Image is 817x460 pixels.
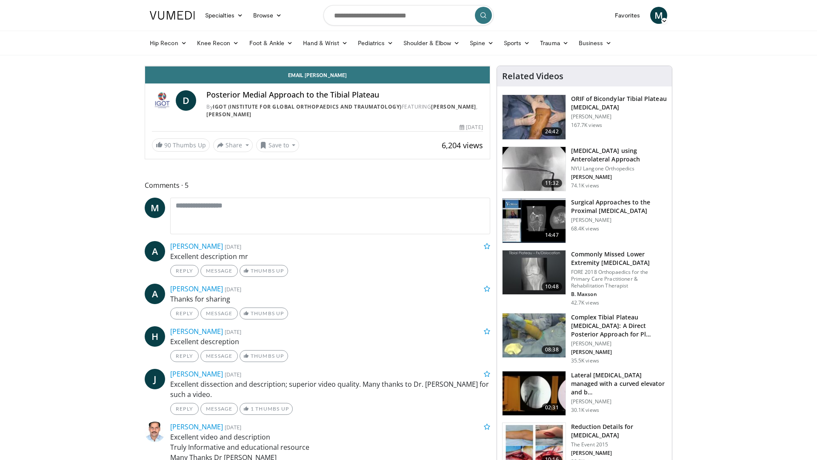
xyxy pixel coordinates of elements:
h3: [MEDICAL_DATA] using Anterolateral Approach [571,147,667,164]
h3: Complex Tibial Plateau [MEDICAL_DATA]: A Direct Posterior Approach for Pl… [571,313,667,339]
a: M [145,198,165,218]
span: 11:32 [542,179,562,187]
img: Levy_Tib_Plat_100000366_3.jpg.150x105_q85_crop-smart_upscale.jpg [503,95,566,139]
a: Message [200,403,238,415]
p: 42.7K views [571,299,599,306]
span: 90 [164,141,171,149]
a: A [145,284,165,304]
p: B. Maxson [571,291,667,298]
img: DA_UIUPltOAJ8wcH4xMDoxOjB1O8AjAz.150x105_q85_crop-smart_upscale.jpg [503,198,566,243]
span: Comments 5 [145,180,490,191]
span: 08:38 [542,345,562,354]
a: Email [PERSON_NAME] [145,66,490,83]
small: [DATE] [225,285,241,293]
a: Thumbs Up [240,350,288,362]
a: Specialties [200,7,248,24]
p: FORE 2018 Orthopaedics for the Primary Care Practitioner & Rehabilitation Therapist [571,269,667,289]
p: [PERSON_NAME] [571,349,667,356]
p: 30.1K views [571,407,599,414]
p: [PERSON_NAME] [571,450,667,457]
img: 4aa379b6-386c-4fb5-93ee-de5617843a87.150x105_q85_crop-smart_upscale.jpg [503,250,566,295]
a: Browse [248,7,287,24]
p: The Event 2015 [571,441,667,448]
p: Excellent descreption [170,336,490,347]
a: [PERSON_NAME] [170,327,223,336]
a: Reply [170,403,199,415]
img: 9nZFQMepuQiumqNn4xMDoxOjBzMTt2bJ.150x105_q85_crop-smart_upscale.jpg [503,147,566,191]
a: 14:47 Surgical Approaches to the Proximal [MEDICAL_DATA] [PERSON_NAME] 68.4K views [502,198,667,243]
button: Save to [256,138,300,152]
a: Reply [170,350,199,362]
p: 68.4K views [571,225,599,232]
h3: Surgical Approaches to the Proximal [MEDICAL_DATA] [571,198,667,215]
p: 74.1K views [571,182,599,189]
a: [PERSON_NAME] [170,369,223,379]
a: [PERSON_NAME] [170,422,223,431]
h4: Posterior Medial Approach to the Tibial Plateau [206,90,483,100]
h3: ORIF of Bicondylar Tibial Plateau [MEDICAL_DATA] [571,95,667,112]
small: [DATE] [225,328,241,336]
p: Excellent description mr [170,251,490,262]
span: 24:42 [542,127,562,136]
a: Trauma [535,34,574,52]
a: 90 Thumbs Up [152,138,210,152]
h3: Commonly Missed Lower Extremity [MEDICAL_DATA] [571,250,667,267]
small: [DATE] [225,423,241,431]
h3: Reduction Details for [MEDICAL_DATA] [571,423,667,440]
a: Thumbs Up [240,308,288,319]
a: [PERSON_NAME] [206,111,251,118]
a: Sports [499,34,535,52]
a: Business [574,34,617,52]
p: [PERSON_NAME] [571,174,667,181]
a: Message [200,265,238,277]
a: Pediatrics [353,34,398,52]
a: 24:42 ORIF of Bicondylar Tibial Plateau [MEDICAL_DATA] [PERSON_NAME] 167.7K views [502,95,667,140]
p: 35.5K views [571,357,599,364]
p: [PERSON_NAME] [571,113,667,120]
a: 1 Thumbs Up [240,403,293,415]
a: 11:32 [MEDICAL_DATA] using Anterolateral Approach NYU Langone Orthopedics [PERSON_NAME] 74.1K views [502,147,667,192]
a: D [176,90,196,111]
p: [PERSON_NAME] [571,217,667,224]
img: Avatar [145,422,165,442]
a: M [650,7,667,24]
input: Search topics, interventions [323,5,494,26]
a: J [145,369,165,389]
a: [PERSON_NAME] [170,241,223,251]
small: [DATE] [225,243,241,250]
a: H [145,326,165,347]
span: 10:48 [542,282,562,291]
a: Favorites [610,7,645,24]
a: Message [200,308,238,319]
a: Hip Recon [145,34,192,52]
a: Reply [170,265,199,277]
a: Shoulder & Elbow [398,34,465,52]
h4: Related Videos [502,71,563,81]
small: [DATE] [225,371,241,378]
h3: Lateral [MEDICAL_DATA] managed with a curved elevator and b… [571,371,667,397]
a: Spine [465,34,498,52]
p: [PERSON_NAME] [571,398,667,405]
p: 167.7K views [571,122,602,129]
a: IGOT (Institute for Global Orthopaedics and Traumatology) [213,103,402,110]
p: [PERSON_NAME] [571,340,667,347]
a: A [145,241,165,262]
a: [PERSON_NAME] [170,284,223,293]
span: 6,204 views [442,140,483,150]
span: 14:47 [542,231,562,239]
a: 02:31 Lateral [MEDICAL_DATA] managed with a curved elevator and b… [PERSON_NAME] 30.1K views [502,371,667,416]
div: By FEATURING , [206,103,483,118]
p: Thanks for sharing [170,294,490,304]
img: a3c47f0e-2ae2-4b3a-bf8e-14343b886af9.150x105_q85_crop-smart_upscale.jpg [503,313,566,358]
button: Share [213,138,253,152]
a: Reply [170,308,199,319]
img: IGOT (Institute for Global Orthopaedics and Traumatology) [152,90,172,111]
a: [PERSON_NAME] [431,103,476,110]
a: Foot & Ankle [244,34,298,52]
